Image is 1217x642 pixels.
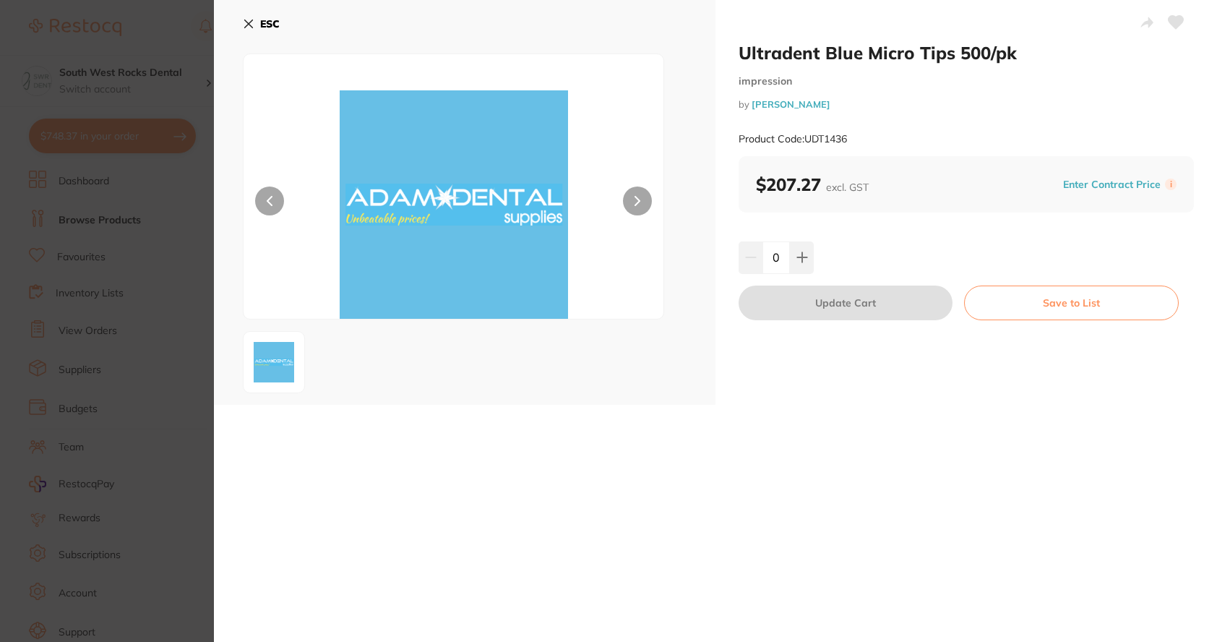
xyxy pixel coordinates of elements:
[964,286,1179,320] button: Save to List
[1059,178,1165,192] button: Enter Contract Price
[1165,179,1177,190] label: i
[739,42,1194,64] h2: Ultradent Blue Micro Tips 500/pk
[243,12,280,36] button: ESC
[739,99,1194,110] small: by
[826,181,869,194] span: excl. GST
[739,286,952,320] button: Update Cart
[739,133,847,145] small: Product Code: UDT1436
[756,174,869,195] b: $207.27
[752,98,830,110] a: [PERSON_NAME]
[248,336,300,388] img: Z2UucG5n
[260,17,280,30] b: ESC
[327,90,580,319] img: Z2UucG5n
[739,75,1194,87] small: impression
